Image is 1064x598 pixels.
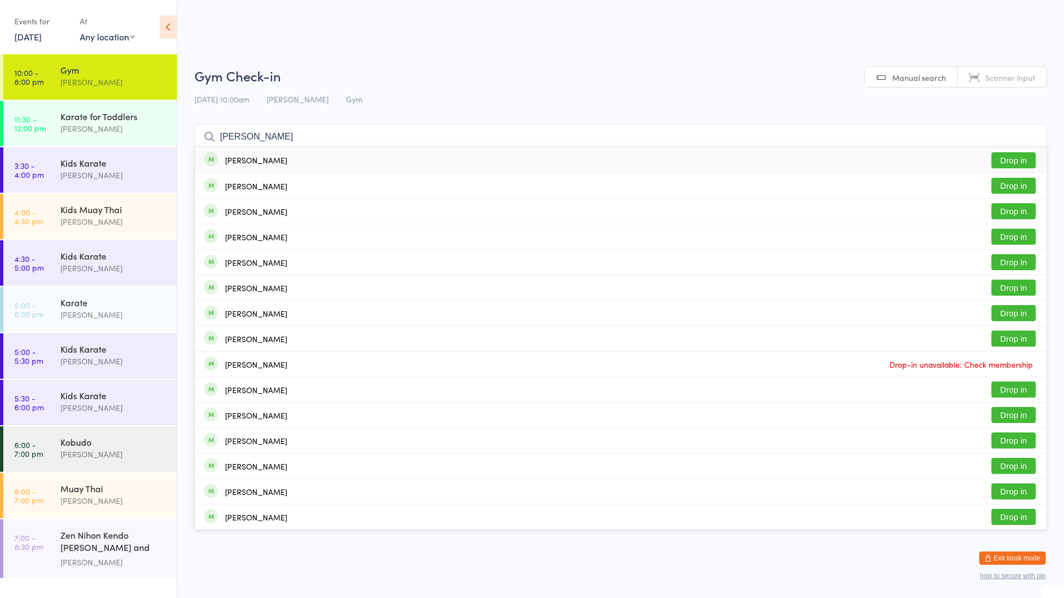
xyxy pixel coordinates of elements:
[991,254,1036,270] button: Drop in
[3,101,177,146] a: 11:30 -12:00 pmKarate for Toddlers[PERSON_NAME]
[991,305,1036,321] button: Drop in
[991,229,1036,245] button: Drop in
[991,178,1036,194] button: Drop in
[979,551,1046,565] button: Exit kiosk mode
[225,385,287,394] div: [PERSON_NAME]
[60,122,167,135] div: [PERSON_NAME]
[225,462,287,471] div: [PERSON_NAME]
[14,208,43,225] time: 4:00 - 4:30 pm
[346,94,362,105] span: Gym
[980,572,1046,580] button: how to secure with pin
[14,12,69,30] div: Events for
[3,54,177,100] a: 10:00 -8:00 pmGym[PERSON_NAME]
[225,156,287,164] div: [PERSON_NAME]
[225,258,287,267] div: [PERSON_NAME]
[80,12,135,30] div: At
[887,356,1036,373] span: Drop-in unavailable: Check membership
[225,513,287,522] div: [PERSON_NAME]
[3,426,177,472] a: 6:00 -7:00 pmKobudo[PERSON_NAME]
[60,157,167,169] div: Kids Karate
[991,458,1036,474] button: Drop in
[3,147,177,193] a: 3:30 -4:00 pmKids Karate[PERSON_NAME]
[60,529,167,556] div: Zen Nihon Kendo [PERSON_NAME] and Jodo
[225,182,287,190] div: [PERSON_NAME]
[991,432,1036,448] button: Drop in
[60,355,167,368] div: [PERSON_NAME]
[991,331,1036,347] button: Drop in
[60,556,167,569] div: [PERSON_NAME]
[60,76,167,89] div: [PERSON_NAME]
[3,519,177,578] a: 7:00 -8:30 pmZen Nihon Kendo [PERSON_NAME] and Jodo[PERSON_NAME]
[60,494,167,507] div: [PERSON_NAME]
[60,250,167,262] div: Kids Karate
[14,347,43,365] time: 5:00 - 5:30 pm
[991,152,1036,168] button: Drop in
[985,72,1035,83] span: Scanner input
[991,382,1036,398] button: Drop in
[225,283,287,292] div: [PERSON_NAME]
[195,66,1047,85] h2: Gym Check-in
[60,262,167,275] div: [PERSON_NAME]
[14,394,44,411] time: 5:30 - 6:00 pm
[892,72,946,83] span: Manual search
[3,380,177,425] a: 5:30 -6:00 pmKids Karate[PERSON_NAME]
[60,448,167,461] div: [PERSON_NAME]
[60,296,167,308] div: Karate
[60,482,167,494] div: Muay Thai
[60,64,167,76] div: Gym
[14,533,43,551] time: 7:00 - 8:30 pm
[3,333,177,379] a: 5:00 -5:30 pmKids Karate[PERSON_NAME]
[60,343,167,355] div: Kids Karate
[991,407,1036,423] button: Drop in
[225,207,287,216] div: [PERSON_NAME]
[3,240,177,286] a: 4:30 -5:00 pmKids Karate[PERSON_NAME]
[225,360,287,369] div: [PERSON_NAME]
[60,203,167,215] div: Kids Muay Thai
[267,94,329,105] span: [PERSON_NAME]
[14,487,43,504] time: 6:00 - 7:00 pm
[14,254,44,272] time: 4:30 - 5:00 pm
[195,124,1047,149] input: Search
[991,203,1036,219] button: Drop in
[225,309,287,318] div: [PERSON_NAME]
[991,483,1036,499] button: Drop in
[60,389,167,401] div: Kids Karate
[60,110,167,122] div: Karate for Toddlers
[14,301,44,318] time: 5:00 - 6:00 pm
[3,287,177,332] a: 5:00 -6:00 pmKarate[PERSON_NAME]
[225,487,287,496] div: [PERSON_NAME]
[60,215,167,228] div: [PERSON_NAME]
[225,411,287,420] div: [PERSON_NAME]
[14,161,44,179] time: 3:30 - 4:00 pm
[225,233,287,241] div: [PERSON_NAME]
[225,334,287,343] div: [PERSON_NAME]
[14,115,46,132] time: 11:30 - 12:00 pm
[60,169,167,182] div: [PERSON_NAME]
[3,473,177,518] a: 6:00 -7:00 pmMuay Thai[PERSON_NAME]
[14,68,44,86] time: 10:00 - 8:00 pm
[60,401,167,414] div: [PERSON_NAME]
[991,509,1036,525] button: Drop in
[14,440,43,458] time: 6:00 - 7:00 pm
[3,194,177,239] a: 4:00 -4:30 pmKids Muay Thai[PERSON_NAME]
[14,30,42,43] a: [DATE]
[195,94,249,105] span: [DATE] 10:00am
[60,436,167,448] div: Kobudo
[80,30,135,43] div: Any location
[225,436,287,445] div: [PERSON_NAME]
[991,280,1036,296] button: Drop in
[60,308,167,321] div: [PERSON_NAME]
